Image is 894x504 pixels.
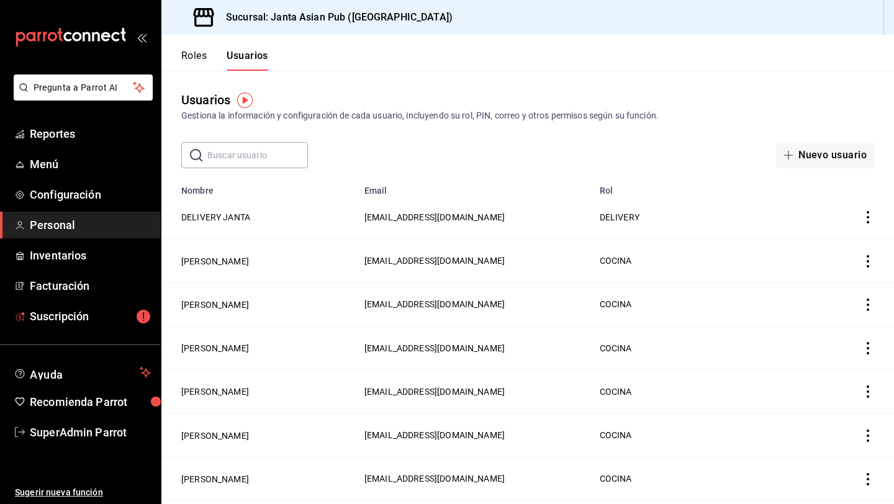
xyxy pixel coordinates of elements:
span: COCINA [600,256,632,266]
button: Usuarios [227,50,268,71]
span: COCINA [600,430,632,440]
button: open_drawer_menu [137,32,147,42]
span: COCINA [600,387,632,397]
button: actions [862,342,874,354]
button: actions [862,385,874,398]
span: [EMAIL_ADDRESS][DOMAIN_NAME] [364,430,505,440]
button: Roles [181,50,207,71]
span: Facturación [30,277,151,294]
span: Pregunta a Parrot AI [34,81,133,94]
button: [PERSON_NAME] [181,255,249,268]
h3: Sucursal: Janta Asian Pub ([GEOGRAPHIC_DATA]) [216,10,453,25]
a: Pregunta a Parrot AI [9,90,153,103]
button: actions [862,430,874,442]
span: [EMAIL_ADDRESS][DOMAIN_NAME] [364,343,505,353]
span: Personal [30,217,151,233]
div: Gestiona la información y configuración de cada usuario, incluyendo su rol, PIN, correo y otros p... [181,109,874,122]
button: actions [862,299,874,311]
span: COCINA [600,474,632,484]
button: [PERSON_NAME] [181,385,249,398]
input: Buscar usuario [207,143,308,168]
span: [EMAIL_ADDRESS][DOMAIN_NAME] [364,474,505,484]
span: [EMAIL_ADDRESS][DOMAIN_NAME] [364,212,505,222]
span: Reportes [30,125,151,142]
span: DELIVERY [600,212,639,222]
button: actions [862,255,874,268]
button: [PERSON_NAME] [181,430,249,442]
span: SuperAdmin Parrot [30,424,151,441]
div: Usuarios [181,91,230,109]
img: Tooltip marker [237,92,253,108]
button: Nuevo usuario [776,142,874,168]
th: Rol [592,178,826,196]
button: Pregunta a Parrot AI [14,74,153,101]
span: Suscripción [30,308,151,325]
button: [PERSON_NAME] [181,342,249,354]
div: navigation tabs [181,50,268,71]
button: actions [862,473,874,485]
span: COCINA [600,343,632,353]
span: COCINA [600,299,632,309]
th: Email [357,178,592,196]
th: Nombre [161,178,357,196]
span: [EMAIL_ADDRESS][DOMAIN_NAME] [364,256,505,266]
span: Recomienda Parrot [30,394,151,410]
span: [EMAIL_ADDRESS][DOMAIN_NAME] [364,387,505,397]
span: Inventarios [30,247,151,264]
button: actions [862,211,874,223]
span: Sugerir nueva función [15,486,151,499]
button: [PERSON_NAME] [181,299,249,311]
span: [EMAIL_ADDRESS][DOMAIN_NAME] [364,299,505,309]
span: Ayuda [30,365,135,380]
button: [PERSON_NAME] [181,473,249,485]
button: DELIVERY JANTA [181,211,250,223]
span: Configuración [30,186,151,203]
span: Menú [30,156,151,173]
